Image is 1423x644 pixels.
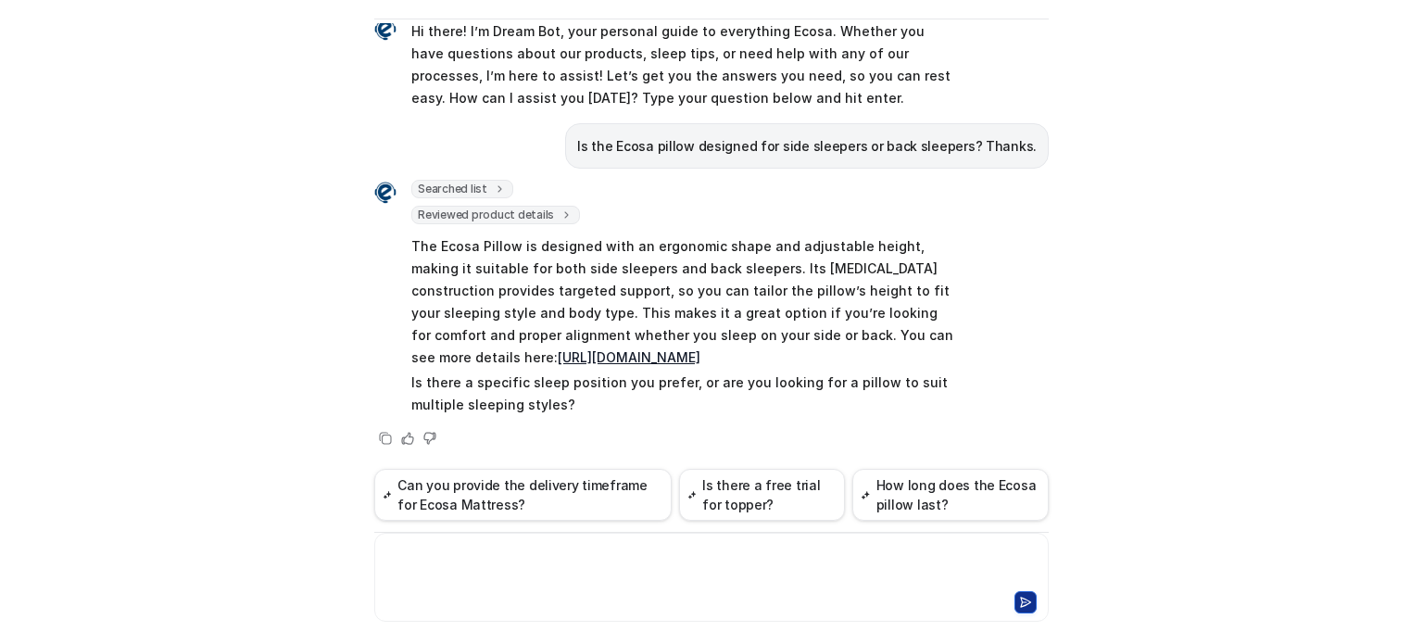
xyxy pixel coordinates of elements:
button: Is there a free trial for topper? [679,469,845,521]
p: Hi there! I’m Dream Bot, your personal guide to everything Ecosa. Whether you have questions abou... [411,20,953,109]
p: Is the Ecosa pillow designed for side sleepers or back sleepers? Thanks. [577,135,1037,158]
button: How long does the Ecosa pillow last? [852,469,1049,521]
p: The Ecosa Pillow is designed with an ergonomic shape and adjustable height, making it suitable fo... [411,235,953,369]
img: Widget [374,182,397,204]
img: Widget [374,19,397,41]
a: [URL][DOMAIN_NAME] [558,349,700,365]
span: Reviewed product details [411,206,580,224]
button: Can you provide the delivery timeframe for Ecosa Mattress? [374,469,672,521]
span: Searched list [411,180,513,198]
p: Is there a specific sleep position you prefer, or are you looking for a pillow to suit multiple s... [411,372,953,416]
